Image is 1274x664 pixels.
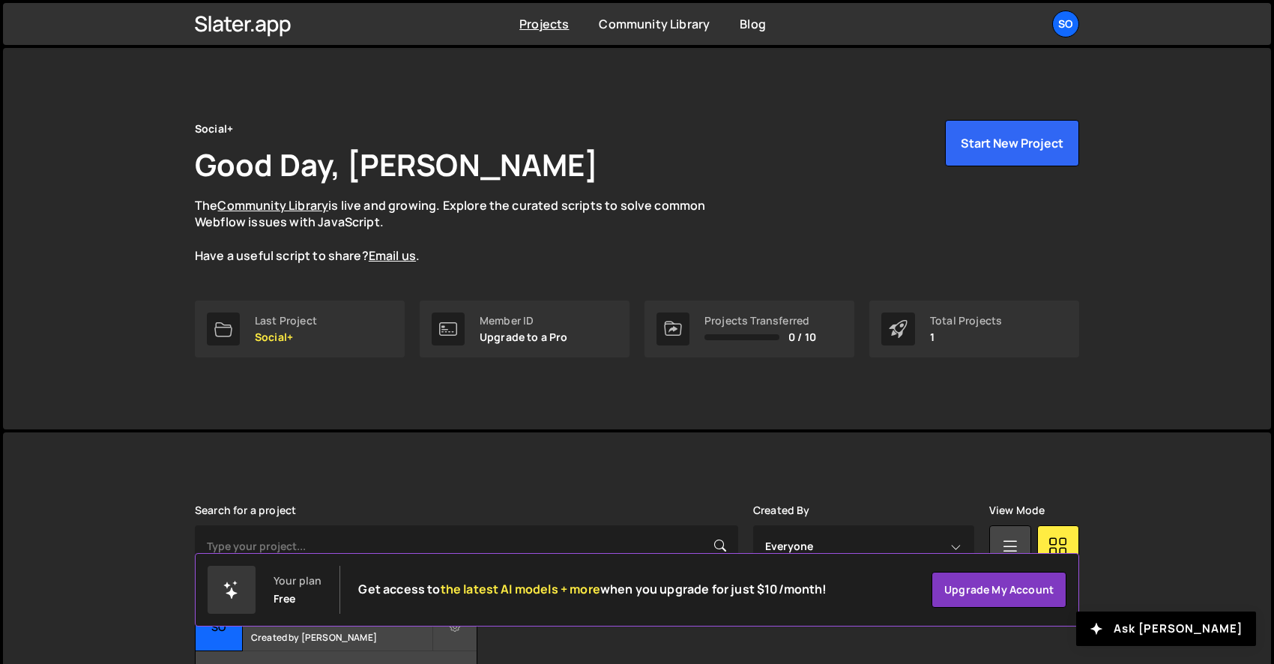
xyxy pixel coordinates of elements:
[519,16,569,32] a: Projects
[255,315,317,327] div: Last Project
[599,16,710,32] a: Community Library
[217,197,328,214] a: Community Library
[704,315,816,327] div: Projects Transferred
[989,504,1045,516] label: View Mode
[930,315,1002,327] div: Total Projects
[251,631,432,644] small: Created by [PERSON_NAME]
[1052,10,1079,37] a: So
[1076,612,1256,646] button: Ask [PERSON_NAME]
[369,247,416,264] a: Email us
[195,504,296,516] label: Search for a project
[196,604,243,651] div: So
[480,331,568,343] p: Upgrade to a Pro
[195,525,738,567] input: Type your project...
[441,581,600,597] span: the latest AI models + more
[480,315,568,327] div: Member ID
[945,120,1079,166] button: Start New Project
[932,572,1066,608] a: Upgrade my account
[274,575,321,587] div: Your plan
[195,120,233,138] div: Social+
[930,331,1002,343] p: 1
[358,582,827,597] h2: Get access to when you upgrade for just $10/month!
[195,197,734,265] p: The is live and growing. Explore the curated scripts to solve common Webflow issues with JavaScri...
[753,504,810,516] label: Created By
[740,16,766,32] a: Blog
[195,301,405,357] a: Last Project Social+
[255,331,317,343] p: Social+
[788,331,816,343] span: 0 / 10
[195,144,598,185] h1: Good Day, [PERSON_NAME]
[274,593,296,605] div: Free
